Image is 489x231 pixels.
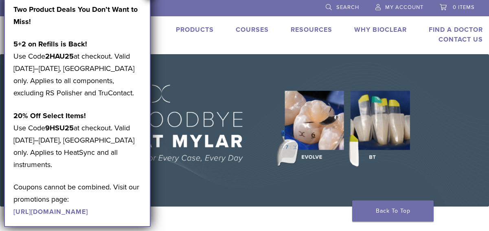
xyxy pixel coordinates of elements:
span: Search [336,4,359,11]
a: Contact Us [439,35,483,44]
a: Find A Doctor [429,26,483,34]
p: Coupons cannot be combined. Visit our promotions page: [13,181,141,218]
strong: 9HSU25 [45,123,74,132]
span: 0 items [453,4,475,11]
a: Products [176,26,214,34]
a: [URL][DOMAIN_NAME] [13,208,88,216]
strong: 2HAU25 [45,52,74,61]
p: Use Code at checkout. Valid [DATE]–[DATE], [GEOGRAPHIC_DATA] only. Applies to HeatSync and all in... [13,110,141,171]
span: My Account [385,4,423,11]
strong: 20% Off Select Items! [13,111,86,120]
a: Back To Top [352,200,434,222]
strong: Two Product Deals You Don’t Want to Miss! [13,5,138,26]
p: Use Code at checkout. Valid [DATE]–[DATE], [GEOGRAPHIC_DATA] only. Applies to all components, exc... [13,38,141,99]
a: Courses [236,26,269,34]
strong: 5+2 on Refills is Back! [13,40,87,48]
a: Why Bioclear [354,26,407,34]
a: Resources [291,26,332,34]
